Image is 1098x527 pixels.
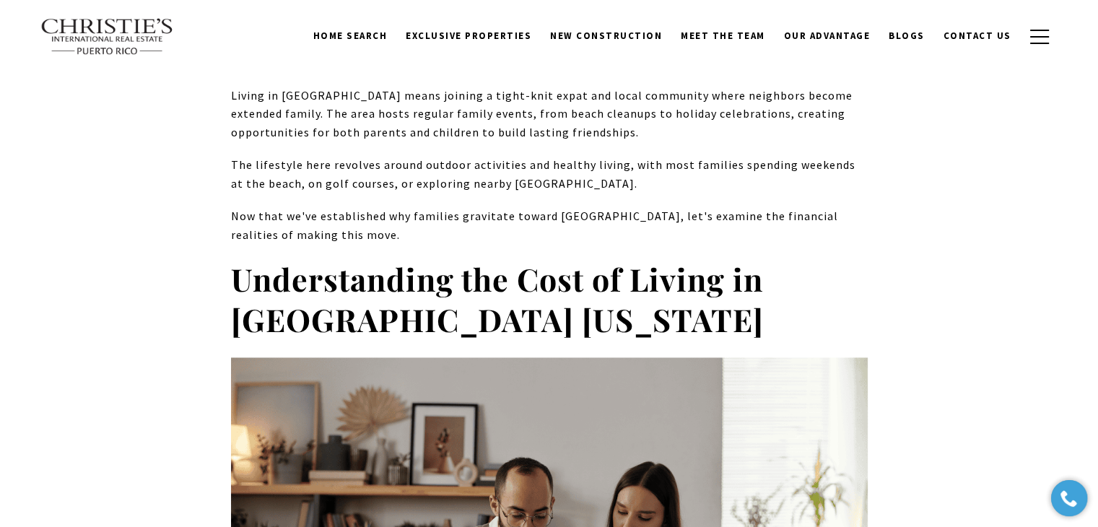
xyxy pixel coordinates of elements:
a: Our Advantage [775,22,880,50]
a: Blogs [879,22,934,50]
p: Living in [GEOGRAPHIC_DATA] means joining a tight-knit expat and local community where neighbors ... [231,87,868,142]
p: The lifestyle here revolves around outdoor activities and healthy living, with most families spen... [231,156,868,193]
p: Now that we've established why families gravitate toward [GEOGRAPHIC_DATA], let's examine the fin... [231,207,868,244]
strong: Understanding the Cost of Living in [GEOGRAPHIC_DATA] [US_STATE] [231,258,764,340]
img: Christie's International Real Estate text transparent background [40,18,175,56]
span: Our Advantage [784,30,871,42]
span: New Construction [550,30,662,42]
a: Meet the Team [671,22,775,50]
span: Exclusive Properties [406,30,531,42]
a: Home Search [304,22,397,50]
span: Blogs [889,30,925,42]
span: Contact Us [944,30,1011,42]
a: Exclusive Properties [396,22,541,50]
a: New Construction [541,22,671,50]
